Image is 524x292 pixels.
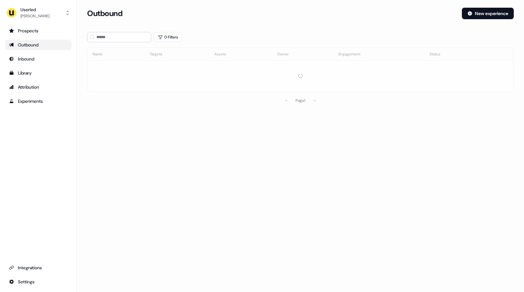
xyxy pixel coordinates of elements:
div: Library [9,70,68,76]
div: Integrations [9,264,68,271]
a: Go to Inbound [5,54,71,64]
a: Go to integrations [5,263,71,273]
a: Go to prospects [5,26,71,36]
div: [PERSON_NAME] [20,13,49,19]
div: Settings [9,279,68,285]
a: Go to experiments [5,96,71,106]
div: Outbound [9,42,68,48]
button: 0 Filters [154,32,182,42]
div: Inbound [9,56,68,62]
h3: Outbound [87,9,122,18]
a: Go to outbound experience [5,40,71,50]
a: Go to attribution [5,82,71,92]
a: Go to integrations [5,277,71,287]
button: Userled[PERSON_NAME] [5,5,71,20]
div: Userled [20,6,49,13]
button: New experience [462,8,514,19]
div: Prospects [9,28,68,34]
div: Experiments [9,98,68,104]
a: Go to templates [5,68,71,78]
div: Attribution [9,84,68,90]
